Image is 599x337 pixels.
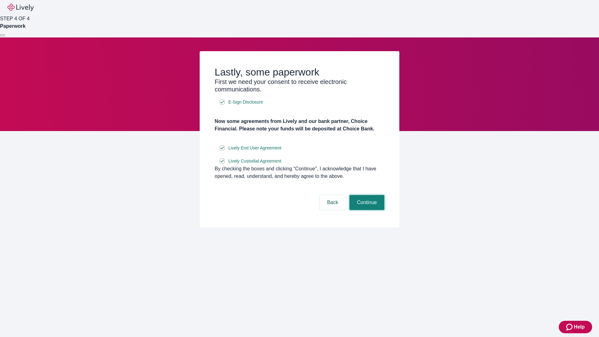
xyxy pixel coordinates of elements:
span: Lively Custodial Agreement [228,158,281,164]
button: Zendesk support iconHelp [559,321,592,333]
a: e-sign disclosure document [227,144,283,152]
span: Lively End User Agreement [228,145,281,151]
svg: Zendesk support icon [566,323,574,331]
div: By checking the boxes and clicking “Continue", I acknowledge that I have opened, read, understand... [215,165,384,180]
h4: Now some agreements from Lively and our bank partner, Choice Financial. Please note your funds wi... [215,118,384,133]
span: E-Sign Disclosure [228,99,263,105]
button: Continue [349,195,384,210]
button: Back [319,195,346,210]
h3: First we need your consent to receive electronic communications. [215,78,384,93]
span: Help [574,323,585,331]
img: Lively [7,4,34,11]
a: e-sign disclosure document [227,98,264,106]
h2: Lastly, some paperwork [215,66,384,78]
a: e-sign disclosure document [227,157,283,165]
